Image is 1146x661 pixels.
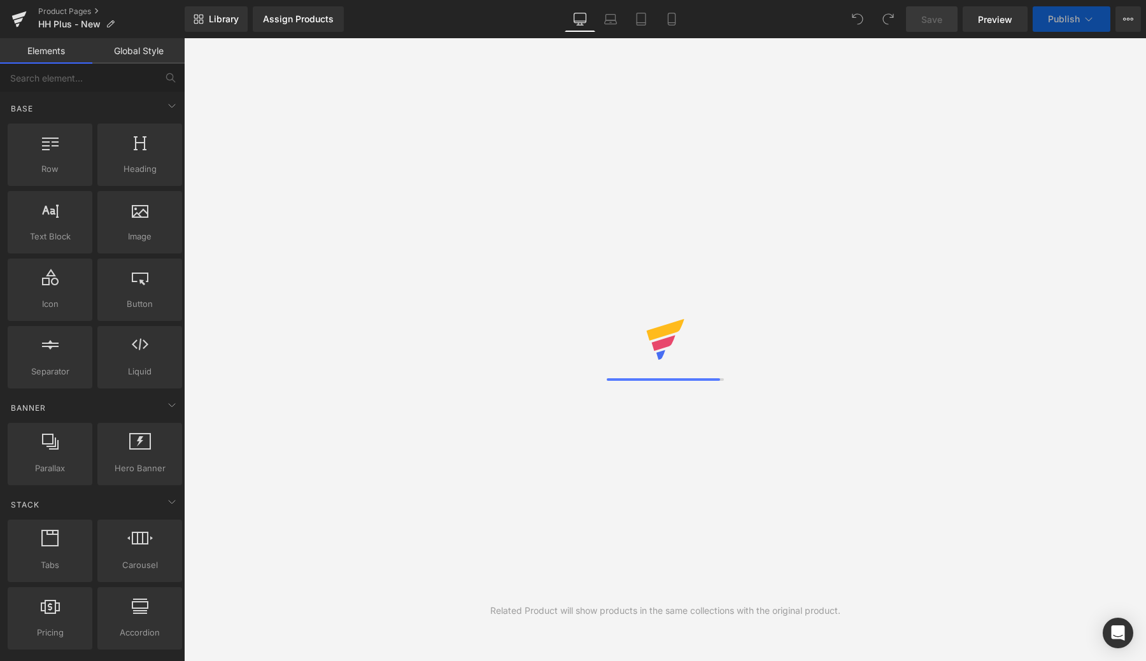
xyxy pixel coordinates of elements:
span: Base [10,103,34,115]
a: Tablet [626,6,656,32]
a: Mobile [656,6,687,32]
a: Global Style [92,38,185,64]
span: Hero Banner [101,462,178,475]
span: Liquid [101,365,178,378]
span: Separator [11,365,88,378]
a: Desktop [565,6,595,32]
span: Text Block [11,230,88,243]
span: Image [101,230,178,243]
a: New Library [185,6,248,32]
span: Carousel [101,558,178,572]
span: Stack [10,499,41,511]
span: Parallax [11,462,88,475]
a: Laptop [595,6,626,32]
div: Assign Products [263,14,334,24]
button: Undo [845,6,870,32]
button: Redo [875,6,901,32]
button: Publish [1033,6,1110,32]
span: Button [101,297,178,311]
span: Icon [11,297,88,311]
span: Preview [978,13,1012,26]
span: Row [11,162,88,176]
div: Related Product will show products in the same collections with the original product. [490,604,840,618]
span: Save [921,13,942,26]
button: More [1115,6,1141,32]
span: Accordion [101,626,178,639]
span: Publish [1048,14,1080,24]
span: Tabs [11,558,88,572]
span: Banner [10,402,47,414]
a: Preview [963,6,1028,32]
span: Pricing [11,626,88,639]
span: Library [209,13,239,25]
span: HH Plus - New [38,19,101,29]
div: Open Intercom Messenger [1103,618,1133,648]
a: Product Pages [38,6,185,17]
span: Heading [101,162,178,176]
